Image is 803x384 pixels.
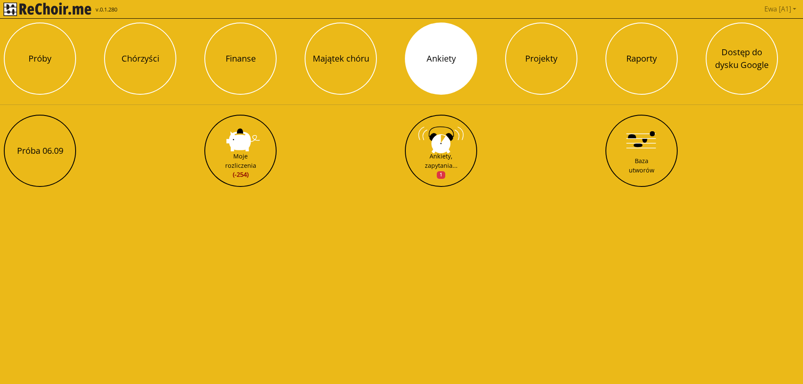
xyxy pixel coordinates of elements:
button: Raporty [605,23,678,95]
button: Ankiety [405,23,477,95]
button: Moje rozliczenia(-254) [204,115,277,187]
button: Baza utworów [605,115,678,187]
button: Chórzyści [104,23,176,95]
button: Finanse [204,23,277,95]
button: Projekty [505,23,577,95]
span: (-254) [225,170,256,179]
button: Majątek chóru [305,23,377,95]
button: Próby [4,23,76,95]
span: 1 [437,171,445,179]
img: rekłajer mi [3,3,91,16]
span: v.0.1.280 [96,6,117,14]
button: Próba 06.09 [4,115,76,187]
button: Ankiety, zapytania...1 [405,115,477,187]
button: Dostęp do dysku Google [706,23,778,95]
div: Ankiety, zapytania... [425,152,458,179]
div: Baza utworów [629,156,654,175]
div: Moje rozliczenia [225,152,256,179]
a: Ewa [A1] [761,0,800,17]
